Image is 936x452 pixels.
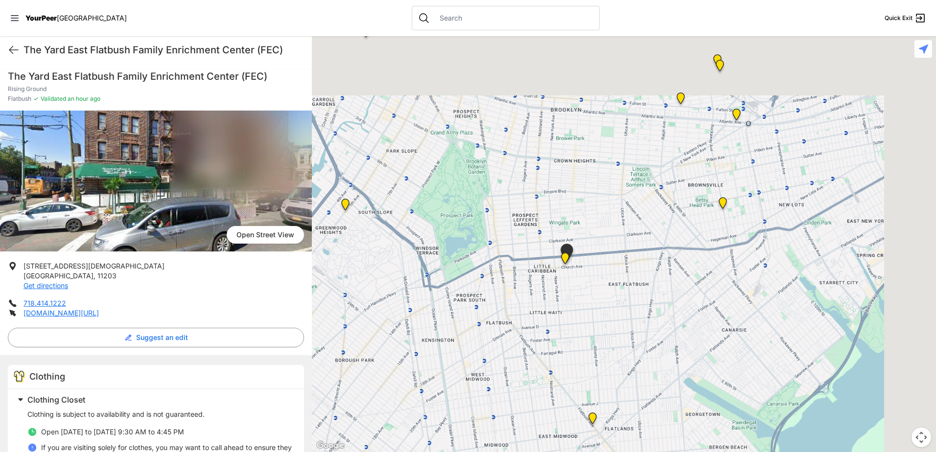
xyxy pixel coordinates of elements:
[8,328,304,347] button: Suggest an edit
[314,439,347,452] a: Open this area in Google Maps (opens a new window)
[23,262,164,270] span: [STREET_ADDRESS][DEMOGRAPHIC_DATA]
[29,371,65,382] span: Clothing
[57,14,127,22] span: [GEOGRAPHIC_DATA]
[8,95,31,103] span: Flatbush
[23,299,66,307] a: 718.414.1222
[912,428,931,447] button: Map camera controls
[23,309,99,317] a: [DOMAIN_NAME][URL]
[227,226,304,244] span: Open Street View
[33,95,39,103] span: ✓
[434,13,593,23] input: Search
[711,54,724,70] div: St Thomas Episcopal Church
[23,271,94,280] span: [GEOGRAPHIC_DATA]
[730,109,743,124] div: The Gathering Place Drop-in Center
[885,14,913,22] span: Quick Exit
[27,395,85,405] span: Clothing Closet
[66,95,100,102] span: an hour ago
[675,92,687,108] div: SuperPantry
[41,95,66,102] span: Validated
[885,12,926,24] a: Quick Exit
[25,14,57,22] span: YourPeer
[8,69,304,83] h1: The Yard East Flatbush Family Enrichment Center (FEC)
[559,244,575,266] div: Rising Ground
[23,281,68,290] a: Get directions
[94,271,95,280] span: ,
[136,333,188,342] span: Suggest an edit
[714,60,726,75] div: Bushwick/North Brooklyn
[717,197,729,213] div: Brooklyn DYCD Youth Drop-in Center
[27,409,292,419] p: Clothing is subject to availability and is not guaranteed.
[25,15,127,21] a: YourPeer[GEOGRAPHIC_DATA]
[97,271,117,280] span: 11203
[23,43,304,57] h1: The Yard East Flatbush Family Enrichment Center (FEC)
[41,428,184,436] span: Open [DATE] to [DATE] 9:30 AM to 4:45 PM
[8,85,304,93] p: Rising Ground
[314,439,347,452] img: Google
